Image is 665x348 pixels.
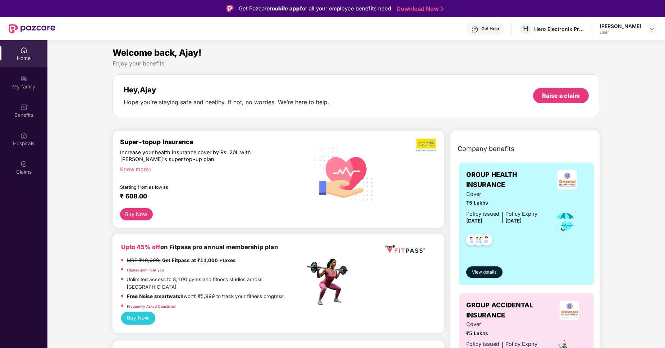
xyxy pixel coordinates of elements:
[120,166,301,171] div: Know more
[554,209,577,233] img: icon
[458,144,514,154] span: Company benefits
[127,276,304,291] p: Unlimited access to 8,100 gyms and fitness studios across [GEOGRAPHIC_DATA]
[120,192,298,201] div: ₹ 608.00
[121,312,155,325] button: Buy Now
[466,300,552,321] span: GROUP ACCIDENTAL INSURANCE
[466,266,503,278] button: View details
[542,92,580,100] div: Raise a claim
[20,104,27,111] img: svg+xml;base64,PHN2ZyBpZD0iQmVuZWZpdHMiIHhtbG5zPSJodHRwOi8vd3d3LnczLm9yZy8yMDAwL3N2ZyIgd2lkdGg9Ij...
[466,320,537,329] span: Cover
[558,170,577,189] img: insurerLogo
[20,75,27,82] img: svg+xml;base64,PHN2ZyB3aWR0aD0iMjAiIGhlaWdodD0iMjAiIHZpZXdCb3g9IjAgMCAyMCAyMCIgZmlsbD0ibm9uZSIgeG...
[534,26,584,32] div: Hero Electronix Private Limited
[505,210,537,218] div: Policy Expiry
[472,269,496,276] span: View details
[505,218,522,224] span: [DATE]
[127,293,284,300] p: worth ₹5,999 to track your fitness progress
[20,47,27,54] img: svg+xml;base64,PHN2ZyBpZD0iSG9tZSIgeG1sbnM9Imh0dHA6Ly93d3cudzMub3JnLzIwMDAvc3ZnIiB3aWR0aD0iMjAiIG...
[466,190,537,198] span: Cover
[396,5,441,13] a: Download Now
[383,242,426,256] img: fppp.png
[600,29,641,35] div: User
[120,149,274,162] div: Increase your health insurance cover by Rs. 20L with [PERSON_NAME]’s super top-up plan.
[20,160,27,168] img: svg+xml;base64,PHN2ZyBpZD0iQ2xhaW0iIHhtbG5zPSJodHRwOi8vd3d3LnczLm9yZy8yMDAwL3N2ZyIgd2lkdGg9IjIwIi...
[127,293,184,299] strong: Free Noise smartwatch
[127,304,176,308] a: Frequently Asked Questions!
[124,99,329,106] div: Hope you’re staying safe and healthy. If not, no worries. We’re here to help.
[471,26,478,33] img: svg+xml;base64,PHN2ZyBpZD0iSGVscC0zMngzMiIgeG1sbnM9Imh0dHA6Ly93d3cudzMub3JnLzIwMDAvc3ZnIiB3aWR0aD...
[9,24,55,33] img: New Pazcare Logo
[466,330,537,337] span: ₹5 Lakhs
[20,132,27,139] img: svg+xml;base64,PHN2ZyBpZD0iSG9zcGl0YWxzIiB4bWxucz0iaHR0cDovL3d3dy53My5vcmcvMjAwMC9zdmciIHdpZHRoPS...
[148,168,152,172] span: right
[162,257,236,263] strong: Get Fitpass at ₹11,000 +taxes
[466,210,499,218] div: Policy issued
[127,268,164,272] a: Fitpass gym near you
[416,138,437,152] img: b5dec4f62d2307b9de63beb79f102df3.png
[310,138,379,208] img: svg+xml;base64,PHN2ZyB4bWxucz0iaHR0cDovL3d3dy53My5vcmcvMjAwMC9zdmciIHhtbG5zOnhsaW5rPSJodHRwOi8vd3...
[481,26,499,32] div: Get Help
[478,232,495,250] img: svg+xml;base64,PHN2ZyB4bWxucz0iaHR0cDovL3d3dy53My5vcmcvMjAwMC9zdmciIHdpZHRoPSI0OC45NDMiIGhlaWdodD...
[523,24,528,33] span: H
[466,199,537,207] span: ₹5 Lakhs
[466,170,548,190] span: GROUP HEALTH INSURANCE
[270,5,300,12] strong: mobile app
[120,138,305,146] div: Super-topup Insurance
[470,232,488,250] img: svg+xml;base64,PHN2ZyB4bWxucz0iaHR0cDovL3d3dy53My5vcmcvMjAwMC9zdmciIHdpZHRoPSI0OC45MTUiIGhlaWdodD...
[120,208,153,220] button: Buy Now
[124,86,329,94] div: Hey, Ajay
[560,301,579,320] img: insurerLogo
[239,4,391,13] div: Get Pazcare for all your employee benefits need
[441,5,444,13] img: Stroke
[600,23,641,29] div: [PERSON_NAME]
[463,232,480,250] img: svg+xml;base64,PHN2ZyB4bWxucz0iaHR0cDovL3d3dy53My5vcmcvMjAwMC9zdmciIHdpZHRoPSI0OC45NDMiIGhlaWdodD...
[649,26,655,32] img: svg+xml;base64,PHN2ZyBpZD0iRHJvcGRvd24tMzJ4MzIiIHhtbG5zPSJodHRwOi8vd3d3LnczLm9yZy8yMDAwL3N2ZyIgd2...
[121,243,278,251] b: on Fitpass pro annual membership plan
[121,243,160,251] b: Upto 45% off
[127,257,161,263] del: MRP ₹19,999,
[304,257,355,307] img: fpp.png
[113,60,600,67] div: Enjoy your benefits!
[113,47,202,58] span: Welcome back, Ajay!
[120,184,274,189] div: Starting from as low as
[226,5,234,12] img: Logo
[466,218,482,224] span: [DATE]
